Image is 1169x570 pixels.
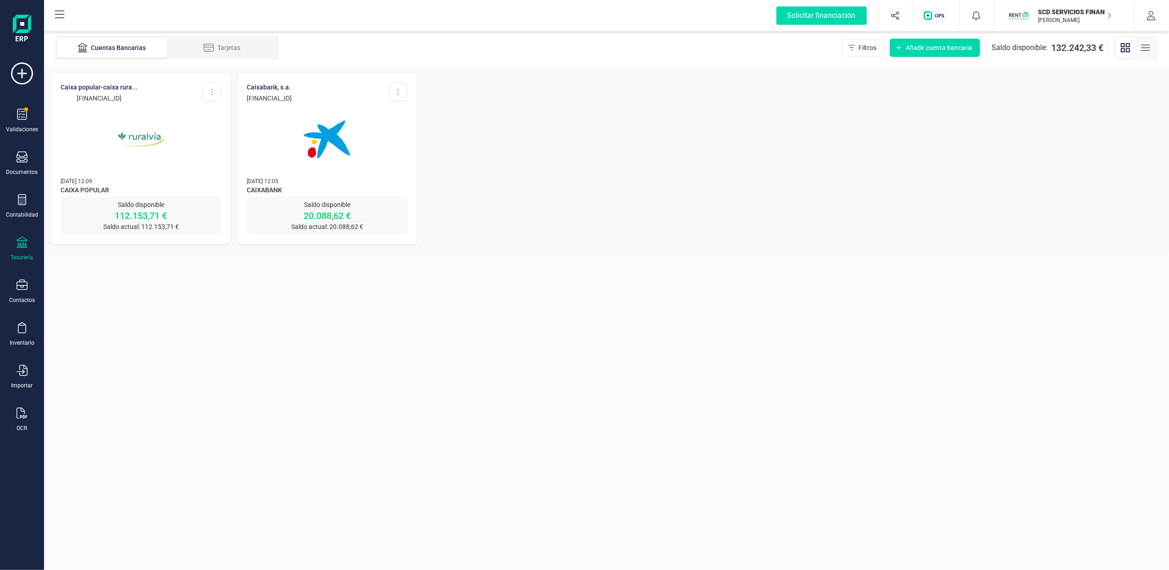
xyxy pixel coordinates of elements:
[247,200,407,209] p: Saldo disponible
[906,43,972,52] span: Añadir cuenta bancaria
[247,94,292,103] p: [FINANCIAL_ID]
[776,6,867,25] div: Solicitar financiación
[890,39,980,57] button: Añadir cuenta bancaria
[1005,1,1123,30] button: SCSCD SERVICIOS FINANCIEROS SL[PERSON_NAME]
[61,222,221,231] p: Saldo actual: 112.153,71 €
[10,339,34,346] div: Inventario
[247,83,292,92] p: CAIXABANK, S.A.
[11,382,33,389] div: Importar
[247,185,407,196] span: CAIXABANK
[9,296,35,304] div: Contactos
[1038,17,1112,24] p: [PERSON_NAME]
[765,1,878,30] button: Solicitar financiación
[247,222,407,231] p: Saldo actual: 20.088,62 €
[1038,7,1112,17] p: SCD SERVICIOS FINANCIEROS SL
[61,200,221,209] p: Saldo disponible
[859,43,876,52] span: Filtros
[11,254,33,261] div: Tesorería
[247,209,407,222] p: 20.088,62 €
[17,425,28,432] div: OCR
[918,1,953,30] button: Logo de OPS
[61,209,221,222] p: 112.153,71 €
[6,168,38,176] div: Documentos
[924,11,948,20] img: Logo de OPS
[185,43,259,52] div: Tarjetas
[61,185,221,196] span: CAIXA POPULAR
[13,15,31,44] img: Logo Finanedi
[6,211,38,218] div: Contabilidad
[1009,6,1029,26] img: SC
[61,83,138,92] p: CAIXA POPULAR-CAIXA RURA...
[247,178,278,184] span: [DATE] 12:05
[75,43,149,52] div: Cuentas Bancarias
[1051,41,1103,54] span: 132.242,33 €
[61,178,92,184] span: [DATE] 12:09
[61,94,138,103] p: [FINANCIAL_ID]
[992,42,1047,53] span: Saldo disponible:
[842,39,884,57] button: Filtros
[6,126,38,133] div: Validaciones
